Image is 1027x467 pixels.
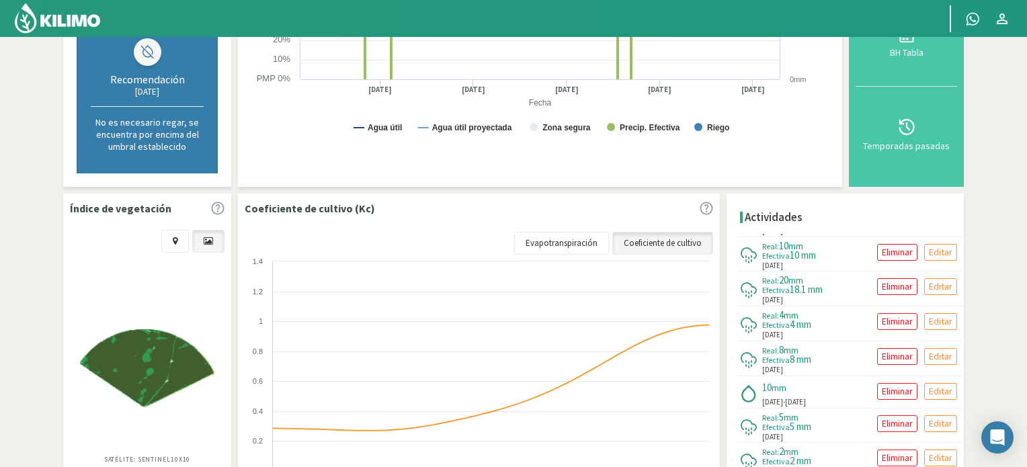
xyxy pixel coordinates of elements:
text: PMP 0% [257,73,291,83]
div: Temporadas pasadas [860,141,953,151]
text: 0.2 [253,437,263,445]
span: 5 [779,411,784,423]
span: mm [784,309,798,321]
span: 10 [779,239,788,252]
span: Efectiva [762,355,790,365]
p: Editar [929,314,952,329]
span: 5 mm [790,420,811,433]
span: [DATE] [762,294,783,306]
text: Precip. Efectiva [620,123,680,132]
p: Eliminar [882,314,913,329]
span: 4 [779,308,784,321]
span: Efectiva [762,320,790,330]
p: Eliminar [882,384,913,399]
img: Kilimo [13,2,101,34]
span: Real: [762,310,779,321]
span: 8 mm [790,353,811,366]
a: Evapotranspiración [514,232,609,255]
text: Fecha [529,98,552,108]
text: [DATE] [648,85,671,95]
span: 8 [779,343,784,356]
span: 18.1 mm [790,283,823,296]
text: Riego [707,123,729,132]
span: Efectiva [762,456,790,466]
text: 1.4 [253,257,263,265]
span: Real: [762,275,779,286]
p: Editar [929,450,952,466]
text: 0.4 [253,407,263,415]
span: 10 [762,381,772,394]
p: Editar [929,384,952,399]
text: [DATE] [741,85,765,95]
button: Editar [924,313,957,330]
button: Temporadas pasadas [856,87,957,180]
p: Editar [929,245,952,260]
span: Real: [762,345,779,355]
span: Efectiva [762,285,790,295]
p: Coeficiente de cultivo (Kc) [245,200,375,216]
text: 1 [259,317,263,325]
button: Editar [924,278,957,295]
text: Agua útil proyectada [432,123,512,132]
p: Eliminar [882,349,913,364]
span: 4 mm [790,318,811,331]
p: Satélite: Sentinel [104,454,191,464]
span: Efectiva [762,422,790,432]
span: Efectiva [762,251,790,261]
p: Editar [929,279,952,294]
span: mm [784,411,798,423]
text: 0mm [790,75,806,83]
p: No es necesario regar, se encuentra por encima del umbral establecido [91,116,204,153]
span: [DATE] [785,397,806,407]
p: Eliminar [882,245,913,260]
span: mm [784,445,798,458]
button: Editar [924,244,957,261]
text: 0.8 [253,347,263,355]
span: [DATE] [762,260,783,271]
span: mm [772,382,786,394]
text: 10% [273,54,290,64]
button: Editar [924,415,957,432]
text: [DATE] [555,85,579,95]
span: mm [788,240,803,252]
span: 10 mm [790,249,816,261]
text: 20% [273,34,290,44]
div: [DATE] [91,86,204,97]
span: 2 [779,445,784,458]
button: Eliminar [877,278,917,295]
span: 20 [779,273,788,286]
span: Real: [762,413,779,423]
h4: Actividades [745,211,803,224]
div: BH Tabla [860,48,953,57]
button: Eliminar [877,244,917,261]
p: Eliminar [882,450,913,466]
img: 410d5c83-ec35-4b91-a780-bdfea6b2ed76_-_sentinel_-_2025-09-12.png [80,329,214,407]
button: Eliminar [877,383,917,400]
div: Open Intercom Messenger [981,421,1014,454]
button: Eliminar [877,313,917,330]
p: Editar [929,349,952,364]
span: 10X10 [171,455,191,464]
p: Eliminar [882,416,913,431]
span: - [783,397,785,407]
span: [DATE] [762,329,783,341]
span: 2 mm [790,454,811,467]
p: Índice de vegetación [70,200,171,216]
button: Editar [924,348,957,365]
p: Eliminar [882,279,913,294]
span: [DATE] [762,364,783,376]
text: [DATE] [462,85,485,95]
span: mm [784,344,798,356]
span: Real: [762,241,779,251]
text: Agua útil [368,123,402,132]
button: Eliminar [877,415,917,432]
text: [DATE] [368,85,392,95]
button: Editar [924,383,957,400]
p: Editar [929,416,952,431]
a: Coeficiente de cultivo [612,232,713,255]
button: Eliminar [877,348,917,365]
span: mm [788,274,803,286]
button: Eliminar [877,450,917,466]
text: 1.2 [253,288,263,296]
text: 0.6 [253,377,263,385]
